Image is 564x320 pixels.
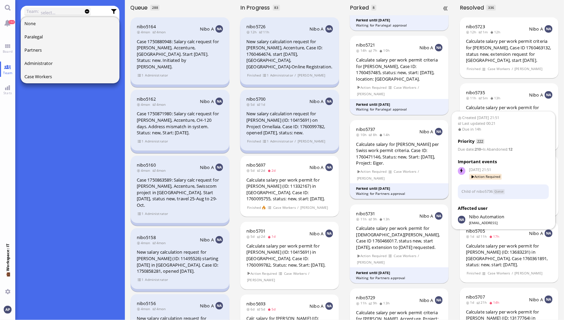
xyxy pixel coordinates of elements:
span: Action Required [357,85,387,90]
img: You [4,306,11,313]
a: nibo5735 [466,89,485,96]
span: Paralegal [24,34,43,40]
span: 5d [257,307,267,311]
span: 4mon [152,102,168,107]
span: 11h [476,234,489,239]
span: / [295,72,297,78]
span: 4mon [137,240,152,245]
span: Stats [2,90,14,95]
span: Administrator [145,138,168,144]
span: nibo5707 [466,294,485,300]
span: Administrator [145,72,168,78]
img: NA [325,164,333,171]
img: NA [215,25,223,33]
span: 192 [8,20,15,24]
span: Nibo A [419,297,433,303]
a: nibo5723 [466,23,485,30]
a: nibo5693 [246,301,265,307]
span: Nibo A [200,303,214,309]
span: automation@nibo.ai [469,214,504,220]
span: 4mon [137,168,152,173]
a: nibo5737 [356,126,375,132]
span: 7h [369,48,379,53]
span: 4mon [152,306,168,311]
a: nibo5164 [137,23,156,30]
div: Parked until [DATE] [356,186,443,191]
a: nibo5697 [246,162,265,168]
span: 12h [246,30,259,34]
span: nibo5700 [246,96,265,102]
span: 13h [490,96,503,100]
span: Nibo A [309,231,323,237]
span: 8h [369,132,379,137]
h3: Important events [458,159,549,166]
strong: 210 [475,147,481,152]
span: Finished [466,270,481,276]
div: New salary calculation request for [PERSON_NAME] (ID: 11495526) starting [DATE] in [GEOGRAPHIC_DA... [137,249,223,274]
a: nibo5721 [356,42,375,48]
span: 1m [478,30,490,34]
button: Partners [21,44,119,57]
div: Waiting for Paralegal approval [356,23,443,28]
button: Administrator [21,57,119,70]
span: 288 [152,5,158,10]
div: Calculate salary per work permit for [PERSON_NAME] (ID: 13683231) in [GEOGRAPHIC_DATA]. Case 1760... [466,243,552,268]
span: [PERSON_NAME] [297,138,325,144]
span: Action Required [357,253,387,259]
a: Child of nibo5736 [462,189,493,194]
span: / [418,169,420,174]
span: [EMAIL_ADDRESS] [469,221,504,225]
span: 12h [466,30,478,34]
span: Administrator [145,211,168,217]
span: 5m [478,96,490,100]
span: Administrator [270,138,294,144]
span: 5d [246,102,257,107]
span: 2d [257,234,267,239]
span: Nibo A [529,297,543,303]
span: view 1 items [137,72,144,78]
img: NA [325,302,333,310]
span: Team [1,70,14,75]
span: Nibo A [309,98,323,104]
span: / [297,205,299,210]
span: 21h [476,300,489,305]
span: 2d [267,168,278,173]
span: / [295,138,297,144]
span: / [418,85,420,90]
span: nibo5726 [246,23,265,30]
a: nibo5701 [246,228,265,234]
span: [PERSON_NAME] [247,277,275,283]
label: Team: [26,7,39,15]
img: NA [545,230,552,237]
span: nibo5705 [466,228,485,234]
span: [PERSON_NAME] [300,205,328,210]
div: Waiting for Partners approval [356,275,443,281]
div: Calculate salary for [PERSON_NAME] per Swiss work permit criteria. Case ID: 1760471146, Status: n... [356,141,443,166]
span: [PERSON_NAME] [297,72,325,78]
span: 11h [356,301,369,305]
div: New salary calculation request for [PERSON_NAME] (ID: 10415691) on Project Ornellaia. Case ID: 17... [246,111,333,136]
div: Calculate salary per work permit criteria for [PERSON_NAME], Case ID: 1760457485, status: new, st... [356,57,443,82]
span: view 1 items [137,138,144,144]
span: 14h [356,48,369,53]
span: / [418,253,420,259]
span: Is Abandoned [483,147,507,152]
span: Nibo A [419,45,433,51]
img: Nibo Automation [458,216,465,223]
span: None [24,20,36,27]
img: NA [435,296,443,304]
span: 4mon [152,168,168,173]
span: view 1 items [137,277,144,283]
div: Waiting for Paralegal approval [356,107,443,112]
div: Calculate salary per work permit for [PERSON_NAME], Case ID 1760467765, status new, start [DATE],... [466,104,552,136]
span: Resolved [460,4,487,12]
img: NA [325,25,333,33]
span: Finished [247,138,261,144]
div: Calculate salary per work permit for [DEMOGRAPHIC_DATA][PERSON_NAME], Case ID 1760466017, status ... [356,225,443,250]
span: 9h [369,301,379,305]
span: Nibo A [419,213,433,219]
